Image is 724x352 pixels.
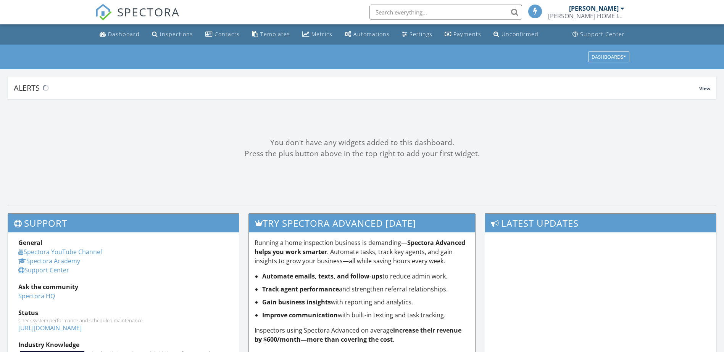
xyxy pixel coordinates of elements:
li: to reduce admin work. [262,272,469,281]
a: Settings [399,27,435,42]
div: Press the plus button above in the top right to add your first widget. [8,148,716,159]
div: Inspections [160,30,193,38]
li: and strengthen referral relationships. [262,285,469,294]
button: Dashboards [588,51,629,62]
div: Ask the community [18,282,229,291]
a: Automations (Basic) [342,27,393,42]
img: The Best Home Inspection Software - Spectora [95,4,112,21]
a: [URL][DOMAIN_NAME] [18,324,82,332]
a: Spectora YouTube Channel [18,248,102,256]
div: Industry Knowledge [18,340,229,349]
a: Unconfirmed [490,27,542,42]
div: Dashboard [108,30,140,38]
a: Dashboard [97,27,143,42]
div: Contacts [214,30,240,38]
div: Settings [410,30,432,38]
div: Check system performance and scheduled maintenance. [18,317,229,323]
a: Metrics [299,27,335,42]
a: Inspections [149,27,196,42]
div: Status [18,308,229,317]
div: ROLFS HOME INSPECTION LLC [548,12,624,20]
div: Alerts [14,83,699,93]
p: Running a home inspection business is demanding— . Automate tasks, track key agents, and gain ins... [255,238,469,266]
a: Spectora HQ [18,292,55,300]
a: Payments [442,27,484,42]
div: You don't have any widgets added to this dashboard. [8,137,716,148]
a: Support Center [569,27,628,42]
p: Inspectors using Spectora Advanced on average . [255,326,469,344]
div: Payments [453,30,481,38]
h3: Support [8,214,239,232]
h3: Latest Updates [485,214,716,232]
strong: Improve communication [262,311,338,319]
a: Spectora Academy [18,257,80,265]
a: Support Center [18,266,69,274]
span: View [699,85,710,92]
div: [PERSON_NAME] [569,5,619,12]
strong: General [18,238,42,247]
strong: increase their revenue by $600/month—more than covering the cost [255,326,461,344]
li: with built-in texting and task tracking. [262,310,469,320]
div: Automations [353,30,390,38]
a: Templates [249,27,293,42]
li: with reporting and analytics. [262,298,469,307]
div: Dashboards [592,54,626,59]
div: Unconfirmed [501,30,539,38]
strong: Track agent performance [262,285,339,293]
strong: Spectora Advanced helps you work smarter [255,238,465,256]
span: SPECTORA [117,4,180,20]
a: Contacts [202,27,243,42]
input: Search everything... [369,5,522,20]
a: SPECTORA [95,10,180,26]
strong: Automate emails, texts, and follow-ups [262,272,382,280]
div: Metrics [311,30,332,38]
div: Templates [260,30,290,38]
strong: Gain business insights [262,298,331,306]
div: Support Center [580,30,625,38]
h3: Try spectora advanced [DATE] [249,214,475,232]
